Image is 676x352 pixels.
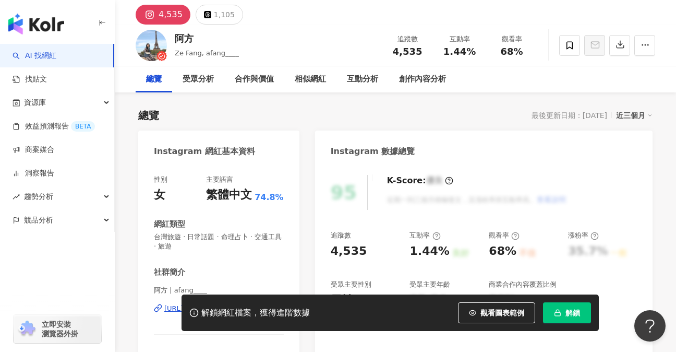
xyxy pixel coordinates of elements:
[154,175,167,184] div: 性別
[13,145,54,155] a: 商案媒合
[568,231,599,240] div: 漲粉率
[255,192,284,203] span: 74.8%
[489,243,516,260] div: 68%
[347,73,378,86] div: 互動分析
[196,5,243,25] button: 1,105
[388,34,427,44] div: 追蹤數
[13,193,20,201] span: rise
[201,308,310,319] div: 解鎖網紅檔案，獲得進階數據
[136,30,167,61] img: KOL Avatar
[146,73,162,86] div: 總覽
[13,168,54,179] a: 洞察報告
[154,232,284,251] span: 台灣旅遊 · 日常話題 · 命理占卜 · 交通工具 · 旅遊
[616,109,653,122] div: 近三個月
[331,231,351,240] div: 追蹤數
[13,74,47,85] a: 找貼文
[24,185,53,208] span: 趨勢分析
[565,309,580,317] span: 解鎖
[409,231,440,240] div: 互動率
[214,7,235,22] div: 1,105
[331,146,415,157] div: Instagram 數據總覽
[443,46,476,57] span: 1.44%
[489,280,557,289] div: 商業合作內容覆蓋比例
[13,51,56,61] a: searchAI 找網紅
[14,315,101,343] a: chrome extension立即安裝 瀏覽器外掛
[440,34,479,44] div: 互動率
[492,34,532,44] div: 觀看率
[24,208,53,232] span: 競品分析
[500,46,523,57] span: 68%
[489,231,520,240] div: 觀看率
[17,321,37,337] img: chrome extension
[409,243,449,260] div: 1.44%
[331,292,354,309] div: 男性
[175,32,239,45] div: 阿方
[235,73,274,86] div: 合作與價值
[458,302,535,323] button: 觀看圖表範例
[399,73,446,86] div: 創作內容分析
[154,286,284,295] span: 阿方 | afang____
[154,146,255,157] div: Instagram 網紅基本資料
[393,46,422,57] span: 4,535
[206,187,252,203] div: 繁體中文
[387,175,453,186] div: K-Score :
[543,302,591,323] button: 解鎖
[183,73,214,86] div: 受眾分析
[206,175,233,184] div: 主要語言
[159,7,183,22] div: 4,535
[154,267,185,278] div: 社群簡介
[175,49,239,57] span: Ze Fang, afang____
[138,108,159,123] div: 總覽
[8,14,64,34] img: logo
[331,280,371,289] div: 受眾主要性別
[480,309,524,317] span: 觀看圖表範例
[532,111,607,120] div: 最後更新日期：[DATE]
[24,91,46,114] span: 資源庫
[295,73,326,86] div: 相似網紅
[331,243,367,260] div: 4,535
[136,5,190,25] button: 4,535
[154,187,165,203] div: 女
[409,280,450,289] div: 受眾主要年齡
[13,121,95,132] a: 效益預測報告BETA
[42,320,78,338] span: 立即安裝 瀏覽器外掛
[154,219,185,230] div: 網紅類型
